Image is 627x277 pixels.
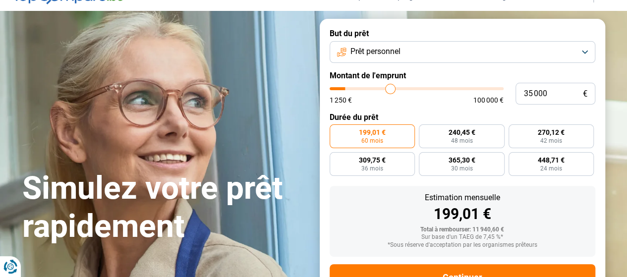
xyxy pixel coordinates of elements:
[448,129,475,136] span: 240,45 €
[538,129,565,136] span: 270,12 €
[330,41,595,63] button: Prêt personnel
[538,157,565,164] span: 448,71 €
[338,226,587,233] div: Total à rembourser: 11 940,60 €
[359,157,386,164] span: 309,75 €
[350,46,400,57] span: Prêt personnel
[361,138,383,144] span: 60 mois
[330,71,595,80] label: Montant de l'emprunt
[338,194,587,202] div: Estimation mensuelle
[338,242,587,249] div: *Sous réserve d'acceptation par les organismes prêteurs
[330,97,352,104] span: 1 250 €
[361,166,383,171] span: 36 mois
[22,169,308,246] h1: Simulez votre prêt rapidement
[473,97,504,104] span: 100 000 €
[338,207,587,222] div: 199,01 €
[359,129,386,136] span: 199,01 €
[330,29,595,38] label: But du prêt
[540,166,562,171] span: 24 mois
[330,112,595,122] label: Durée du prêt
[451,138,472,144] span: 48 mois
[338,234,587,241] div: Sur base d'un TAEG de 7,45 %*
[451,166,472,171] span: 30 mois
[540,138,562,144] span: 42 mois
[448,157,475,164] span: 365,30 €
[583,90,587,98] span: €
